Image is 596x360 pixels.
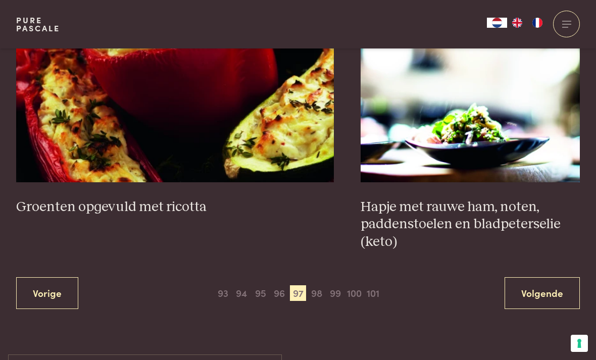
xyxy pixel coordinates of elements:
a: NL [487,18,507,28]
h3: Hapje met rauwe ham, noten, paddenstoelen en bladpeterselie (keto) [361,198,580,251]
button: Uw voorkeuren voor toestemming voor trackingtechnologieën [571,335,588,352]
aside: Language selected: Nederlands [487,18,548,28]
span: 98 [309,285,325,301]
span: 97 [290,285,306,301]
ul: Language list [507,18,548,28]
h3: Groenten opgevuld met ricotta [16,198,334,216]
span: 100 [346,285,363,301]
div: Language [487,18,507,28]
a: PurePascale [16,16,60,32]
span: 93 [215,285,231,301]
a: EN [507,18,527,28]
span: 101 [365,285,381,301]
span: 94 [234,285,250,301]
a: Volgende [505,277,580,309]
span: 95 [253,285,269,301]
span: 96 [271,285,287,301]
a: Vorige [16,277,78,309]
a: FR [527,18,548,28]
span: 99 [327,285,343,301]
